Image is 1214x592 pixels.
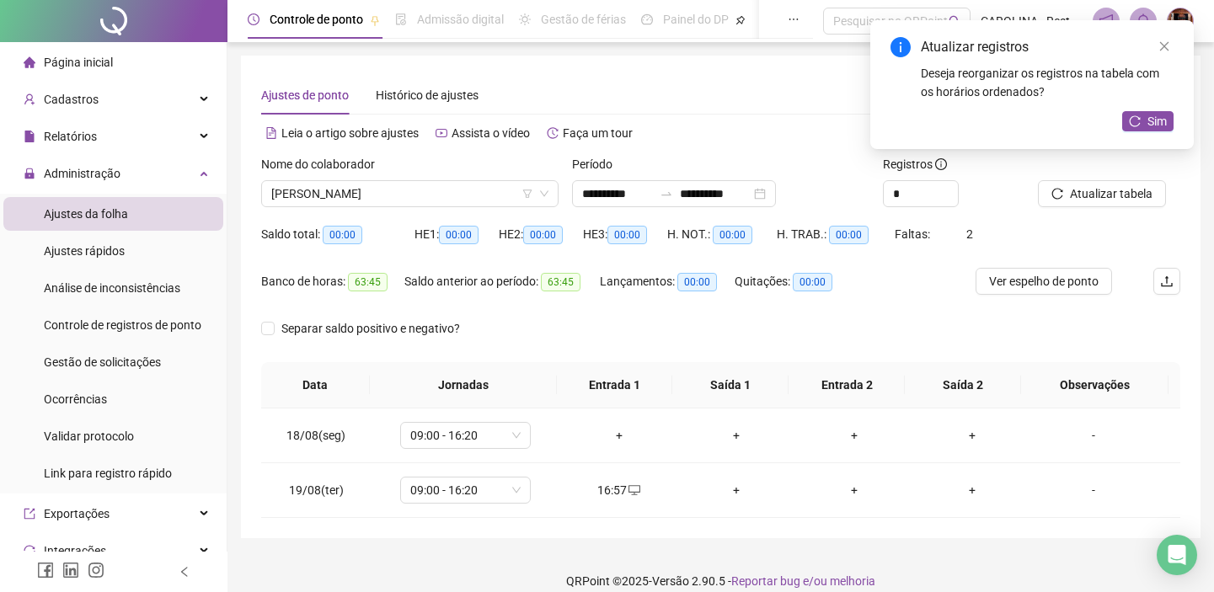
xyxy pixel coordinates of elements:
[370,15,380,25] span: pushpin
[1122,111,1174,131] button: Sim
[44,318,201,332] span: Controle de registros de ponto
[789,362,905,408] th: Entrada 2
[563,126,633,140] span: Faça um tour
[627,484,640,496] span: desktop
[179,566,190,578] span: left
[735,272,853,291] div: Quitações:
[905,362,1021,408] th: Saída 2
[574,426,665,445] div: +
[404,272,600,291] div: Saldo anterior ao período:
[677,273,717,291] span: 00:00
[981,12,1083,30] span: CAROLINA - Restaurante Hymbé
[24,508,35,520] span: export
[270,13,363,26] span: Controle de ponto
[692,481,783,499] div: +
[883,155,947,173] span: Registros
[1160,275,1174,288] span: upload
[261,155,386,173] label: Nome do colaborador
[499,225,583,244] div: HE 2:
[607,226,647,244] span: 00:00
[793,273,832,291] span: 00:00
[1157,535,1197,575] div: Open Intercom Messenger
[261,362,370,408] th: Data
[641,13,653,25] span: dashboard
[44,507,110,520] span: Exportações
[88,562,104,579] span: instagram
[1099,13,1114,29] span: notification
[24,131,35,142] span: file
[1044,426,1143,445] div: -
[547,127,559,139] span: history
[890,37,911,57] span: info-circle
[809,481,900,499] div: +
[574,481,665,499] div: 16:57
[44,544,106,557] span: Integrações
[927,426,1018,445] div: +
[44,281,180,295] span: Análise de inconsistências
[652,574,689,588] span: Versão
[271,181,548,206] span: CARLOS ALEX SANDRO BETTI
[410,477,521,503] span: 09:00 - 16:20
[539,189,549,199] span: down
[809,426,900,445] div: +
[1168,8,1193,34] img: 78441
[949,15,961,28] span: search
[248,13,259,25] span: clock-circle
[788,13,800,25] span: ellipsis
[44,207,128,221] span: Ajustes da folha
[24,93,35,105] span: user-add
[44,93,99,106] span: Cadastros
[44,244,125,258] span: Ajustes rápidos
[572,155,623,173] label: Período
[895,227,933,241] span: Faltas:
[735,15,746,25] span: pushpin
[417,13,504,26] span: Admissão digital
[777,225,895,244] div: H. TRAB.:
[281,126,419,140] span: Leia o artigo sobre ajustes
[37,562,54,579] span: facebook
[541,13,626,26] span: Gestão de férias
[62,562,79,579] span: linkedin
[323,226,362,244] span: 00:00
[1035,376,1155,394] span: Observações
[261,225,414,244] div: Saldo total:
[541,273,580,291] span: 63:45
[660,187,673,200] span: to
[976,268,1112,295] button: Ver espelho de ponto
[261,88,349,102] span: Ajustes de ponto
[1147,112,1167,131] span: Sim
[1038,180,1166,207] button: Atualizar tabela
[44,56,113,69] span: Página inicial
[348,273,388,291] span: 63:45
[261,272,404,291] div: Banco de horas:
[1158,40,1170,52] span: close
[989,272,1099,291] span: Ver espelho de ponto
[24,168,35,179] span: lock
[265,127,277,139] span: file-text
[966,227,973,241] span: 2
[44,467,172,480] span: Link para registro rápido
[1070,184,1152,203] span: Atualizar tabela
[660,187,673,200] span: swap-right
[663,13,729,26] span: Painel do DP
[935,158,947,170] span: info-circle
[921,64,1174,101] div: Deseja reorganizar os registros na tabela com os horários ordenados?
[44,167,120,180] span: Administração
[436,127,447,139] span: youtube
[1136,13,1151,29] span: bell
[1044,481,1143,499] div: -
[921,37,1174,57] div: Atualizar registros
[395,13,407,25] span: file-done
[24,56,35,68] span: home
[289,483,344,497] span: 19/08(ter)
[439,226,479,244] span: 00:00
[731,574,875,588] span: Reportar bug e/ou melhoria
[1129,115,1141,127] span: reload
[523,226,563,244] span: 00:00
[583,225,667,244] div: HE 3:
[286,429,345,442] span: 18/08(seg)
[376,88,479,102] span: Histórico de ajustes
[452,126,530,140] span: Assista o vídeo
[370,362,557,408] th: Jornadas
[667,225,777,244] div: H. NOT.:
